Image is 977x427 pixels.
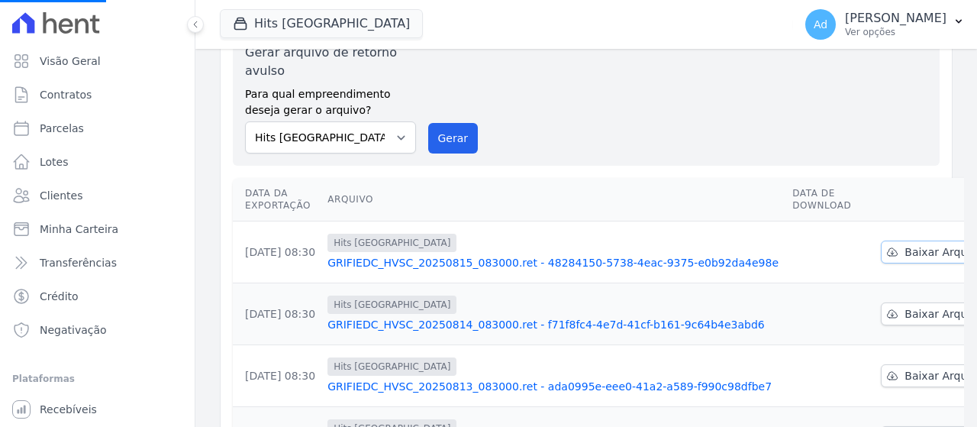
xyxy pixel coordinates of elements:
[233,178,321,222] th: Data da Exportação
[40,402,97,417] span: Recebíveis
[40,87,92,102] span: Contratos
[12,370,182,388] div: Plataformas
[233,345,321,407] td: [DATE] 08:30
[327,379,780,394] a: GRIFIEDC_HVSC_20250813_083000.ret - ada0995e-eee0-41a2-a589-f990c98dfbe7
[40,289,79,304] span: Crédito
[327,255,780,270] a: GRIFIEDC_HVSC_20250815_083000.ret - 48284150-5738-4eac-9375-e0b92da4e98e
[845,11,946,26] p: [PERSON_NAME]
[233,283,321,345] td: [DATE] 08:30
[814,19,827,30] span: Ad
[786,178,875,222] th: Data de Download
[6,394,189,425] a: Recebíveis
[6,147,189,177] a: Lotes
[245,44,416,80] label: Gerar arquivo de retorno avulso
[845,26,946,38] p: Ver opções
[6,113,189,144] a: Parcelas
[40,121,84,136] span: Parcelas
[428,123,479,154] button: Gerar
[6,214,189,244] a: Minha Carteira
[40,154,69,170] span: Lotes
[321,178,786,222] th: Arquivo
[6,315,189,345] a: Negativação
[40,322,107,338] span: Negativação
[6,281,189,312] a: Crédito
[6,247,189,278] a: Transferências
[6,46,189,76] a: Visão Geral
[6,79,189,110] a: Contratos
[40,53,101,69] span: Visão Geral
[327,357,456,376] span: Hits [GEOGRAPHIC_DATA]
[233,222,321,283] td: [DATE] 08:30
[245,80,416,118] label: Para qual empreendimento deseja gerar o arquivo?
[327,234,456,252] span: Hits [GEOGRAPHIC_DATA]
[40,188,82,203] span: Clientes
[327,317,780,332] a: GRIFIEDC_HVSC_20250814_083000.ret - f71f8fc4-4e7d-41cf-b161-9c64b4e3abd6
[327,296,456,314] span: Hits [GEOGRAPHIC_DATA]
[793,3,977,46] button: Ad [PERSON_NAME] Ver opções
[40,255,117,270] span: Transferências
[6,180,189,211] a: Clientes
[220,9,423,38] button: Hits [GEOGRAPHIC_DATA]
[40,222,118,237] span: Minha Carteira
